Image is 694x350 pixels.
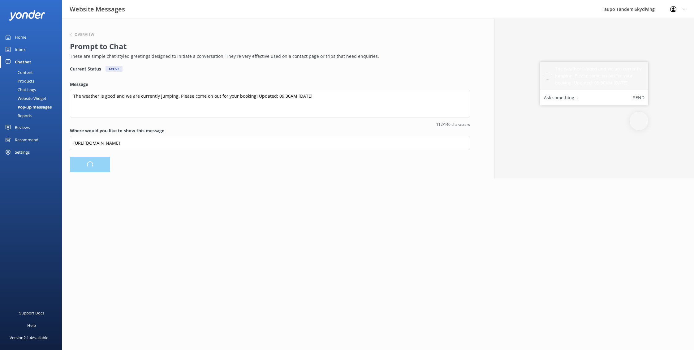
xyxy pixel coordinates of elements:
[4,85,62,94] a: Chat Logs
[75,33,94,36] h6: Overview
[4,77,34,85] div: Products
[70,90,470,117] textarea: The weather is good and we are currently jumping. Please come on out for your booking! Updated: 0...
[4,111,32,120] div: Reports
[70,136,470,150] input: https://www.example.com/page
[70,33,94,36] button: Overview
[4,103,62,111] a: Pop-up messages
[19,307,44,319] div: Support Docs
[70,127,470,134] label: Where would you like to show this message
[4,103,52,111] div: Pop-up messages
[70,66,101,72] h4: Current Status
[70,4,125,14] h3: Website Messages
[15,146,30,158] div: Settings
[106,66,123,72] div: Active
[4,111,62,120] a: Reports
[4,68,33,77] div: Content
[15,121,30,134] div: Reviews
[4,77,62,85] a: Products
[4,85,36,94] div: Chat Logs
[633,94,644,102] button: Send
[4,68,62,77] a: Content
[4,94,62,103] a: Website Widget
[27,319,36,331] div: Help
[9,10,45,20] img: yonder-white-logo.png
[15,43,26,56] div: Inbox
[15,134,38,146] div: Recommend
[544,94,578,102] label: Ask something...
[555,66,644,86] h5: The weather is good and we are currently jumping. Please come on out for your booking! Updated: 0...
[15,31,26,43] div: Home
[70,41,467,52] h2: Prompt to Chat
[4,94,46,103] div: Website Widget
[10,331,48,344] div: Version 2.1.4 Available
[15,56,31,68] div: Chatbot
[70,81,470,88] label: Message
[70,53,467,60] p: These are simple chat-styled greetings designed to initiate a conversation. They're very effectiv...
[70,122,470,127] span: 112/140 characters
